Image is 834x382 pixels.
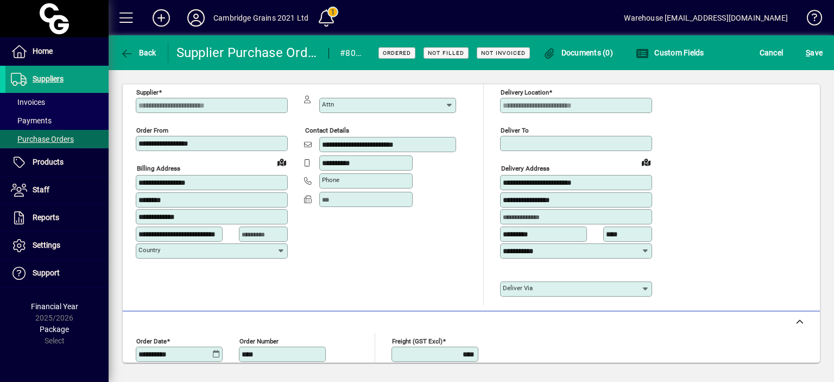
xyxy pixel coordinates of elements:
span: Settings [33,241,60,249]
mat-label: Order number [239,337,279,345]
a: Invoices [5,93,109,111]
a: Settings [5,232,109,259]
span: Reports [33,213,59,222]
a: Staff [5,177,109,204]
span: Not Invoiced [481,49,526,57]
a: Knowledge Base [799,2,820,37]
span: Financial Year [31,302,78,311]
div: Warehouse [EMAIL_ADDRESS][DOMAIN_NAME] [624,9,788,27]
span: Invoices [11,98,45,107]
button: Save [803,43,825,62]
span: Products [33,158,64,166]
a: Purchase Orders [5,130,109,148]
button: Back [117,43,159,62]
mat-label: Order from [136,127,168,134]
app-page-header-button: Back [109,43,168,62]
a: Home [5,38,109,65]
span: Purchase Orders [11,135,74,143]
a: View on map [273,153,290,171]
span: Payments [11,116,52,125]
button: Add [144,8,179,28]
div: #8000 [340,45,365,62]
button: Cancel [757,43,786,62]
span: Suppliers [33,74,64,83]
mat-label: Delivery Location [501,89,549,96]
mat-label: Country [138,246,160,254]
span: Staff [33,185,49,194]
mat-label: Deliver To [501,127,529,134]
a: Support [5,260,109,287]
span: Ordered [383,49,411,57]
div: Cambridge Grains 2021 Ltd [213,9,308,27]
a: View on map [637,153,655,171]
a: Products [5,149,109,176]
mat-label: Supplier [136,89,159,96]
span: Support [33,268,60,277]
button: Custom Fields [633,43,707,62]
mat-label: Phone [322,176,339,184]
span: Custom Fields [636,48,704,57]
a: Payments [5,111,109,130]
div: Supplier Purchase Order [176,44,318,61]
span: ave [806,44,823,61]
span: Home [33,47,53,55]
mat-label: Freight (GST excl) [392,337,443,345]
button: Profile [179,8,213,28]
mat-label: Attn [322,101,334,108]
mat-label: Order date [136,337,167,345]
span: S [806,48,810,57]
span: Package [40,325,69,334]
span: Documents (0) [542,48,613,57]
mat-label: Deliver via [503,284,533,292]
span: Cancel [760,44,784,61]
button: Documents (0) [540,43,616,62]
span: Not Filled [428,49,464,57]
span: Back [120,48,156,57]
a: Reports [5,204,109,231]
